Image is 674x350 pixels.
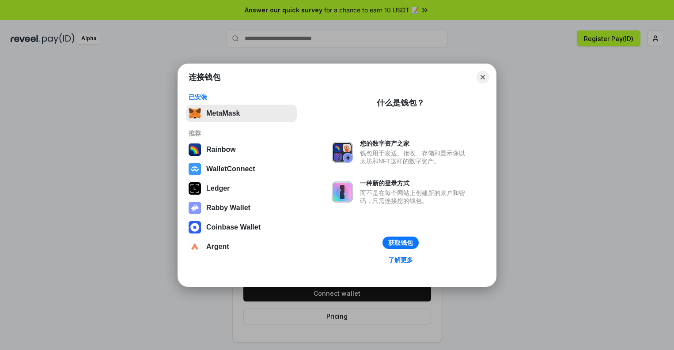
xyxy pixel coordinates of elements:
div: Argent [206,243,229,251]
h1: 连接钱包 [189,72,220,83]
img: svg+xml,%3Csvg%20xmlns%3D%22http%3A%2F%2Fwww.w3.org%2F2000%2Fsvg%22%20fill%3D%22none%22%20viewBox... [189,202,201,214]
div: Ledger [206,184,230,192]
button: Rabby Wallet [186,199,297,217]
img: svg+xml,%3Csvg%20width%3D%2228%22%20height%3D%2228%22%20viewBox%3D%220%200%2028%2028%22%20fill%3D... [189,163,201,175]
div: 什么是钱包？ [377,98,424,108]
div: WalletConnect [206,165,255,173]
button: Ledger [186,180,297,197]
button: MetaMask [186,105,297,122]
div: Rabby Wallet [206,204,250,212]
button: WalletConnect [186,160,297,178]
div: 已安装 [189,93,294,101]
div: Coinbase Wallet [206,223,261,231]
a: 了解更多 [383,254,418,266]
div: 获取钱包 [388,239,413,247]
div: 推荐 [189,129,294,137]
img: svg+xml,%3Csvg%20xmlns%3D%22http%3A%2F%2Fwww.w3.org%2F2000%2Fsvg%22%20width%3D%2228%22%20height%3... [189,182,201,195]
img: svg+xml,%3Csvg%20xmlns%3D%22http%3A%2F%2Fwww.w3.org%2F2000%2Fsvg%22%20fill%3D%22none%22%20viewBox... [332,181,353,203]
button: Coinbase Wallet [186,218,297,236]
button: Argent [186,238,297,256]
img: svg+xml,%3Csvg%20width%3D%22120%22%20height%3D%22120%22%20viewBox%3D%220%200%20120%20120%22%20fil... [189,143,201,156]
img: svg+xml,%3Csvg%20width%3D%2228%22%20height%3D%2228%22%20viewBox%3D%220%200%2028%2028%22%20fill%3D... [189,221,201,233]
button: Close [477,71,489,83]
img: svg+xml,%3Csvg%20fill%3D%22none%22%20height%3D%2233%22%20viewBox%3D%220%200%2035%2033%22%20width%... [189,107,201,120]
button: Rainbow [186,141,297,158]
div: MetaMask [206,109,240,117]
div: 了解更多 [388,256,413,264]
div: 一种新的登录方式 [360,179,470,187]
div: 钱包用于发送、接收、存储和显示像以太坊和NFT这样的数字资产。 [360,149,470,165]
div: 您的数字资产之家 [360,139,470,147]
img: svg+xml,%3Csvg%20xmlns%3D%22http%3A%2F%2Fwww.w3.org%2F2000%2Fsvg%22%20fill%3D%22none%22%20viewBox... [332,142,353,163]
div: Rainbow [206,146,236,154]
img: svg+xml,%3Csvg%20width%3D%2228%22%20height%3D%2228%22%20viewBox%3D%220%200%2028%2028%22%20fill%3D... [189,241,201,253]
div: 而不是在每个网站上创建新的账户和密码，只需连接您的钱包。 [360,189,470,205]
button: 获取钱包 [382,237,419,249]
